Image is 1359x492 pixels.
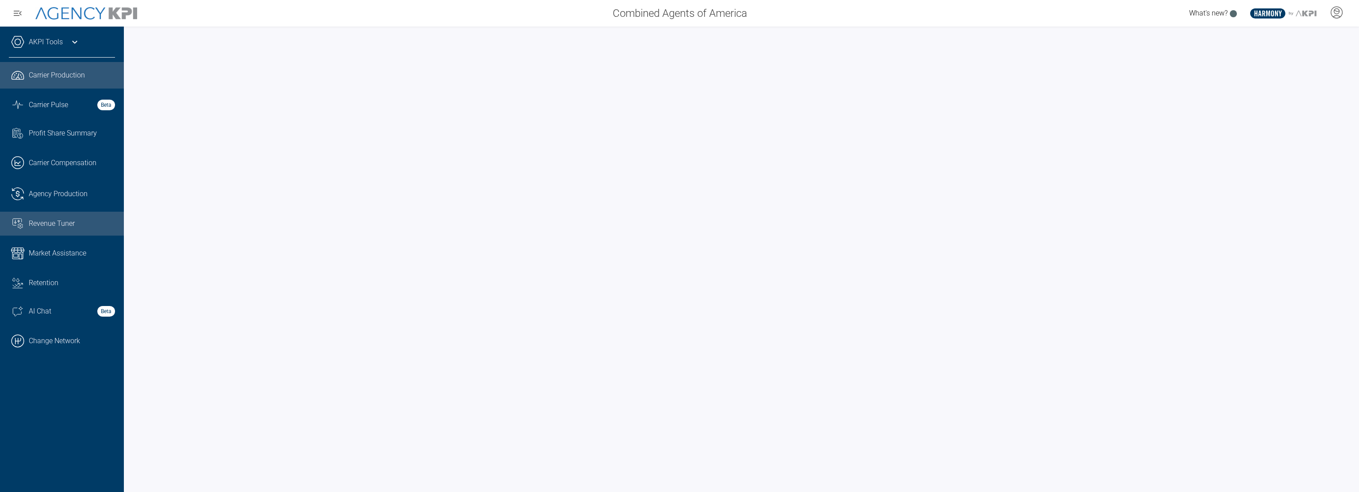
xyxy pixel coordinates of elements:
strong: Beta [97,306,115,317]
span: AI Chat [29,306,51,317]
span: Agency Production [29,189,88,199]
img: AgencyKPI [35,7,137,20]
span: Profit Share Summary [29,128,97,139]
span: Market Assistance [29,248,86,259]
span: Carrier Compensation [29,158,96,168]
div: Retention [29,278,115,288]
span: Revenue Tuner [29,218,75,229]
span: Carrier Pulse [29,100,68,110]
span: What's new? [1189,9,1228,17]
span: Carrier Production [29,70,85,81]
strong: Beta [97,100,115,110]
a: AKPI Tools [29,37,63,47]
span: Combined Agents of America [613,5,747,21]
